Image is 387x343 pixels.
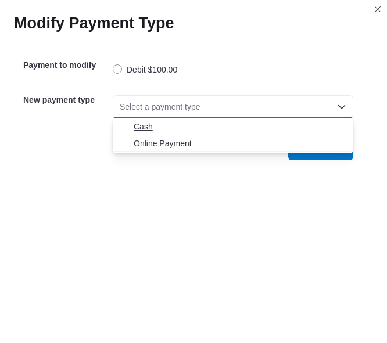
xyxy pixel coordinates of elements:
h5: New payment type [23,88,110,111]
h5: Payment to modify [23,53,110,77]
h1: Modify Payment Type [14,14,174,33]
div: Choose from the following options [113,118,353,152]
button: Close list of options [337,102,346,111]
button: Cash [113,118,353,135]
button: Online Payment [113,135,353,152]
input: Accessible screen reader label [120,100,121,114]
label: Debit $100.00 [113,63,177,77]
span: Cash [134,121,346,132]
button: Closes this modal window [371,2,385,16]
span: Online Payment [134,138,346,149]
